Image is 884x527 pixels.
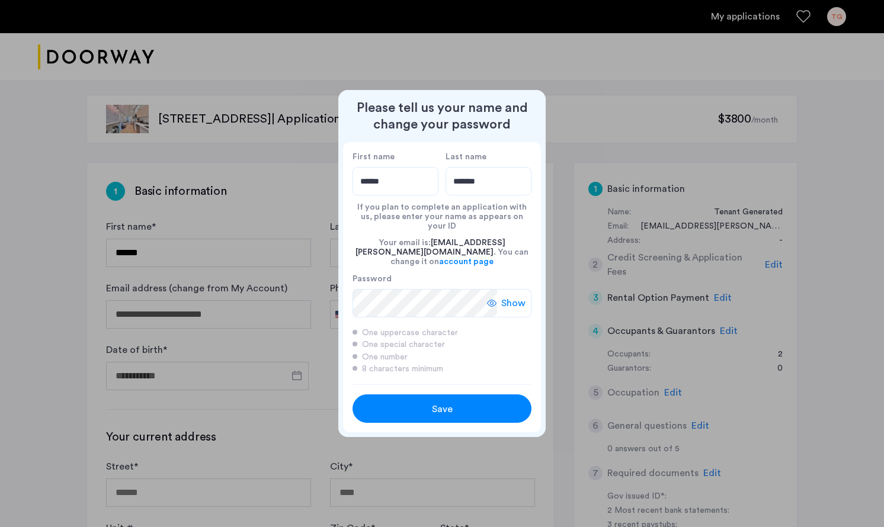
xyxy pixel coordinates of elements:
div: If you plan to complete an application with us, please enter your name as appears on your ID [353,195,531,231]
div: One number [353,351,531,363]
div: 8 characters minimum [353,363,531,375]
span: Save [432,402,453,416]
div: One uppercase character [353,327,531,339]
label: First name [353,152,438,162]
span: Show [501,296,526,310]
label: Password [353,274,497,284]
div: Your email is: . You can change it on [353,231,531,274]
label: Last name [446,152,531,162]
button: button [353,394,531,423]
span: [EMAIL_ADDRESS][PERSON_NAME][DOMAIN_NAME] [355,239,505,256]
h2: Please tell us your name and change your password [343,99,541,133]
a: account page [439,257,494,266]
div: One special character [353,339,531,351]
